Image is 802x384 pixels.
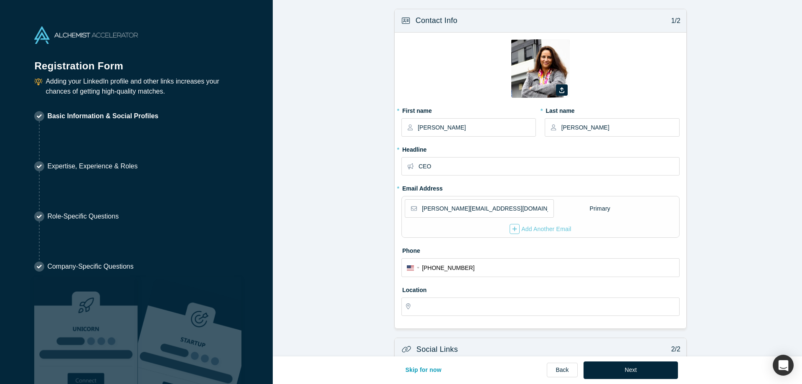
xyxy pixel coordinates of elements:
[34,50,238,74] h1: Registration Form
[419,158,679,175] input: Partner, CEO
[34,26,138,44] img: Alchemist Accelerator Logo
[416,15,457,26] h3: Contact Info
[396,361,450,379] button: Skip for now
[401,244,680,255] label: Phone
[401,104,536,115] label: First name
[589,201,611,216] div: Primary
[47,262,133,272] p: Company-Specific Questions
[47,161,137,171] p: Expertise, Experience & Roles
[545,104,679,115] label: Last name
[401,142,680,154] label: Headline
[401,283,680,295] label: Location
[584,361,678,379] button: Next
[510,224,571,234] div: Add Another Email
[46,76,238,97] p: Adding your LinkedIn profile and other links increases your chances of getting high-quality matches.
[47,111,158,121] p: Basic Information & Social Profiles
[509,224,572,234] button: Add Another Email
[667,344,680,354] p: 2/2
[47,211,119,221] p: Role-Specific Questions
[416,344,458,355] h3: Social Links
[401,181,443,193] label: Email Address
[547,363,577,377] a: Back
[667,16,680,26] p: 1/2
[511,39,570,98] img: Profile user default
